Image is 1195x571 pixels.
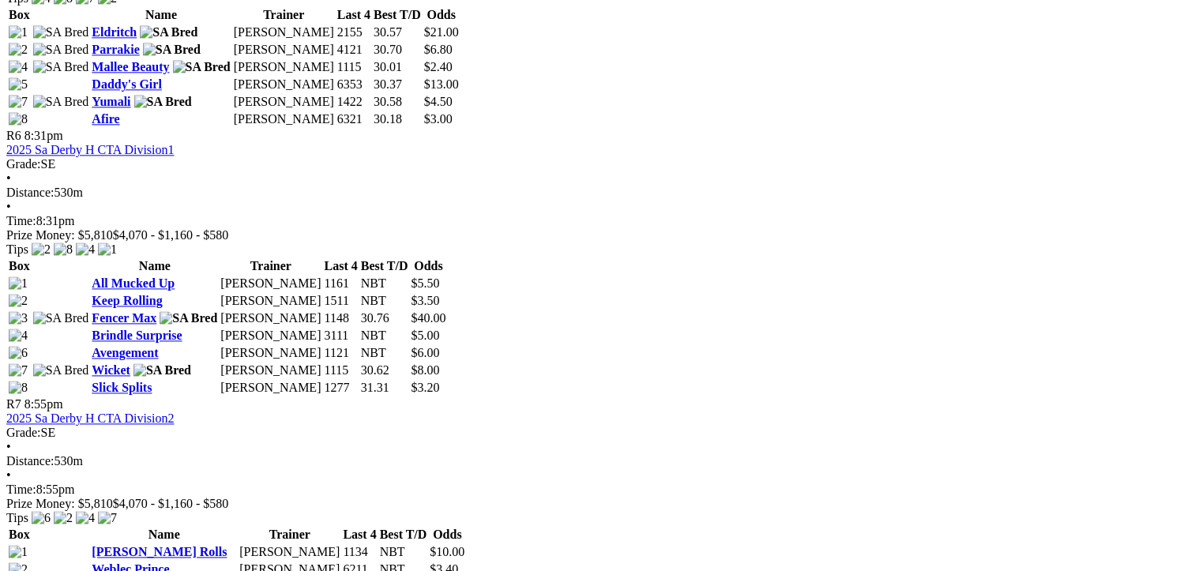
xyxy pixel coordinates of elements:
[373,59,422,75] td: 30.01
[342,544,377,560] td: 1134
[6,483,1189,497] div: 8:55pm
[411,276,439,290] span: $5.50
[6,426,1189,440] div: SE
[6,157,1189,171] div: SE
[9,259,30,272] span: Box
[9,95,28,109] img: 7
[6,157,41,171] span: Grade:
[9,528,30,541] span: Box
[33,43,89,57] img: SA Bred
[233,94,335,110] td: [PERSON_NAME]
[411,363,439,377] span: $8.00
[91,527,237,543] th: Name
[233,42,335,58] td: [PERSON_NAME]
[220,310,321,326] td: [PERSON_NAME]
[220,345,321,361] td: [PERSON_NAME]
[32,242,51,257] img: 2
[360,363,409,378] td: 30.62
[9,311,28,325] img: 3
[24,129,63,142] span: 8:31pm
[424,77,459,91] span: $13.00
[9,77,28,92] img: 5
[336,59,371,75] td: 1115
[373,111,422,127] td: 30.18
[323,258,358,274] th: Last 4
[373,24,422,40] td: 30.57
[323,310,358,326] td: 1148
[410,258,446,274] th: Odds
[92,43,139,56] a: Parrakie
[9,25,28,39] img: 1
[173,60,231,74] img: SA Bred
[342,527,377,543] th: Last 4
[6,483,36,496] span: Time:
[323,345,358,361] td: 1121
[360,310,409,326] td: 30.76
[6,200,11,213] span: •
[113,228,229,242] span: $4,070 - $1,160 - $580
[233,7,335,23] th: Trainer
[98,511,117,525] img: 7
[140,25,197,39] img: SA Bred
[92,294,162,307] a: Keep Rolling
[430,545,464,558] span: $10.00
[6,454,54,468] span: Distance:
[9,294,28,308] img: 2
[360,345,409,361] td: NBT
[360,328,409,344] td: NBT
[91,7,231,23] th: Name
[134,95,192,109] img: SA Bred
[373,77,422,92] td: 30.37
[323,328,358,344] td: 3111
[92,381,152,394] a: Slick Splits
[92,311,156,325] a: Fencer Max
[336,24,371,40] td: 2155
[92,77,161,91] a: Daddy's Girl
[424,43,453,56] span: $6.80
[6,426,41,439] span: Grade:
[160,311,217,325] img: SA Bred
[9,381,28,395] img: 8
[424,60,453,73] span: $2.40
[92,276,175,290] a: All Mucked Up
[220,276,321,291] td: [PERSON_NAME]
[336,94,371,110] td: 1422
[33,60,89,74] img: SA Bred
[92,329,182,342] a: Brindle Surprise
[9,43,28,57] img: 2
[323,293,358,309] td: 1511
[9,363,28,378] img: 7
[33,311,89,325] img: SA Bred
[92,25,137,39] a: Eldritch
[323,276,358,291] td: 1161
[373,42,422,58] td: 30.70
[429,527,465,543] th: Odds
[239,544,340,560] td: [PERSON_NAME]
[9,329,28,343] img: 4
[6,214,1189,228] div: 8:31pm
[233,24,335,40] td: [PERSON_NAME]
[133,363,191,378] img: SA Bred
[6,129,21,142] span: R6
[360,293,409,309] td: NBT
[91,258,218,274] th: Name
[233,111,335,127] td: [PERSON_NAME]
[9,346,28,360] img: 6
[6,143,175,156] a: 2025 Sa Derby H CTA Division1
[24,397,63,411] span: 8:55pm
[143,43,201,57] img: SA Bred
[6,440,11,453] span: •
[220,258,321,274] th: Trainer
[360,276,409,291] td: NBT
[411,311,445,325] span: $40.00
[9,8,30,21] span: Box
[33,363,89,378] img: SA Bred
[373,94,422,110] td: 30.58
[6,171,11,185] span: •
[379,527,428,543] th: Best T/D
[6,228,1189,242] div: Prize Money: $5,810
[220,328,321,344] td: [PERSON_NAME]
[336,111,371,127] td: 6321
[6,242,28,256] span: Tips
[379,544,428,560] td: NBT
